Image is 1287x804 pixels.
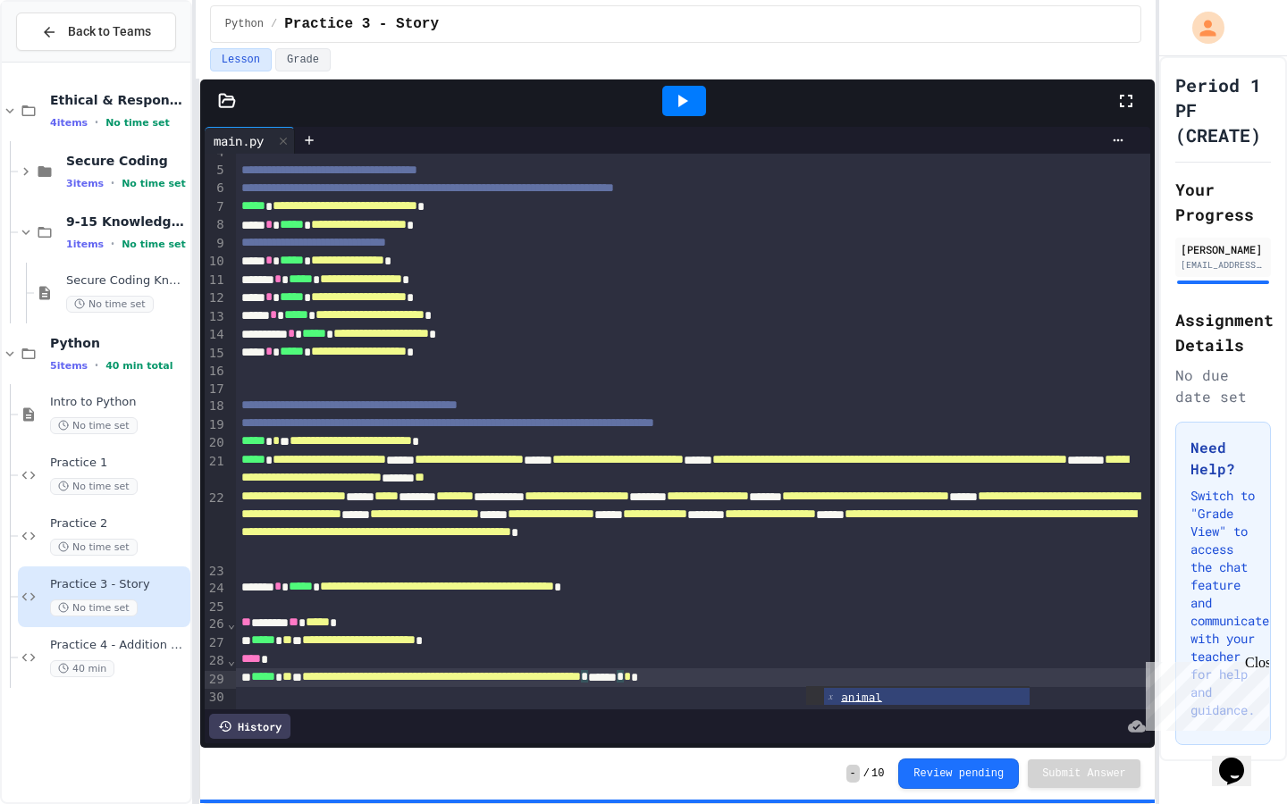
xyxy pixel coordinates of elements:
button: Back to Teams [16,13,176,51]
div: 22 [205,490,227,563]
button: Lesson [210,48,272,71]
div: [EMAIL_ADDRESS][DOMAIN_NAME] [1181,258,1266,272]
span: 3 items [66,178,104,189]
button: Submit Answer [1028,759,1140,788]
span: 1 items [66,239,104,250]
div: 28 [205,652,227,670]
button: Grade [275,48,331,71]
span: Practice 2 [50,516,187,532]
div: 4 [205,144,227,162]
h2: Assignment Details [1175,307,1271,357]
div: 18 [205,398,227,415]
h3: Need Help? [1190,437,1256,480]
span: No time set [122,178,186,189]
h2: Your Progress [1175,177,1271,227]
span: • [95,358,98,373]
span: - [846,765,860,783]
span: 40 min total [105,360,172,372]
div: 20 [205,434,227,452]
span: No time set [50,539,138,556]
span: No time set [50,478,138,495]
div: No due date set [1175,364,1271,407]
div: 25 [205,599,227,616]
span: 40 min [50,660,114,677]
div: 7 [205,198,227,216]
span: Practice 3 - Story [284,13,439,35]
span: • [111,237,114,251]
div: 29 [205,671,227,689]
div: 16 [205,363,227,381]
div: 8 [205,216,227,234]
div: main.py [205,131,273,150]
span: 5 items [50,360,88,372]
span: 4 items [50,117,88,129]
span: No time set [50,417,138,434]
div: 24 [205,580,227,598]
span: 9-15 Knowledge Check [66,214,187,230]
span: Secure Coding [66,153,187,169]
div: 30 [205,689,227,707]
div: 15 [205,345,227,363]
div: Chat with us now!Close [7,7,123,113]
span: 10 [871,766,884,781]
iframe: chat widget [1139,655,1269,731]
span: animal [841,690,882,703]
span: • [95,115,98,130]
span: Secure Coding Knowledge Check [66,273,187,289]
span: No time set [66,296,154,313]
span: • [111,176,114,190]
div: [PERSON_NAME] [1181,241,1266,257]
div: 9 [205,235,227,253]
span: No time set [105,117,170,129]
iframe: chat widget [1212,733,1269,786]
div: 13 [205,308,227,326]
p: Switch to "Grade View" to access the chat feature and communicate with your teacher for help and ... [1190,487,1256,719]
div: 27 [205,634,227,652]
span: Practice 1 [50,456,187,471]
span: No time set [122,239,186,250]
div: My Account [1173,7,1229,48]
span: / [863,766,870,781]
span: Practice 4 - Addition Calculator [50,638,187,653]
ul: Completions [806,686,1030,705]
div: 23 [205,563,227,581]
div: 5 [205,162,227,180]
h1: Period 1 PF (CREATE) [1175,72,1271,147]
span: No time set [50,599,138,616]
div: 19 [205,416,227,434]
span: Fold line [227,616,236,631]
span: / [271,17,277,31]
div: 17 [205,381,227,398]
div: 6 [205,180,227,197]
span: Ethical & Responsible Coding Practice [50,92,187,108]
span: Python [225,17,264,31]
span: Fold line [227,653,236,667]
span: Submit Answer [1042,766,1126,781]
div: 21 [205,453,227,490]
div: History [209,714,290,739]
span: Python [50,335,187,351]
div: 14 [205,326,227,344]
span: Back to Teams [68,22,151,41]
div: 10 [205,253,227,271]
div: 26 [205,616,227,633]
div: main.py [205,127,295,154]
div: 12 [205,289,227,307]
button: Review pending [898,758,1019,789]
span: Intro to Python [50,395,187,410]
div: 11 [205,272,227,289]
span: Practice 3 - Story [50,577,187,592]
